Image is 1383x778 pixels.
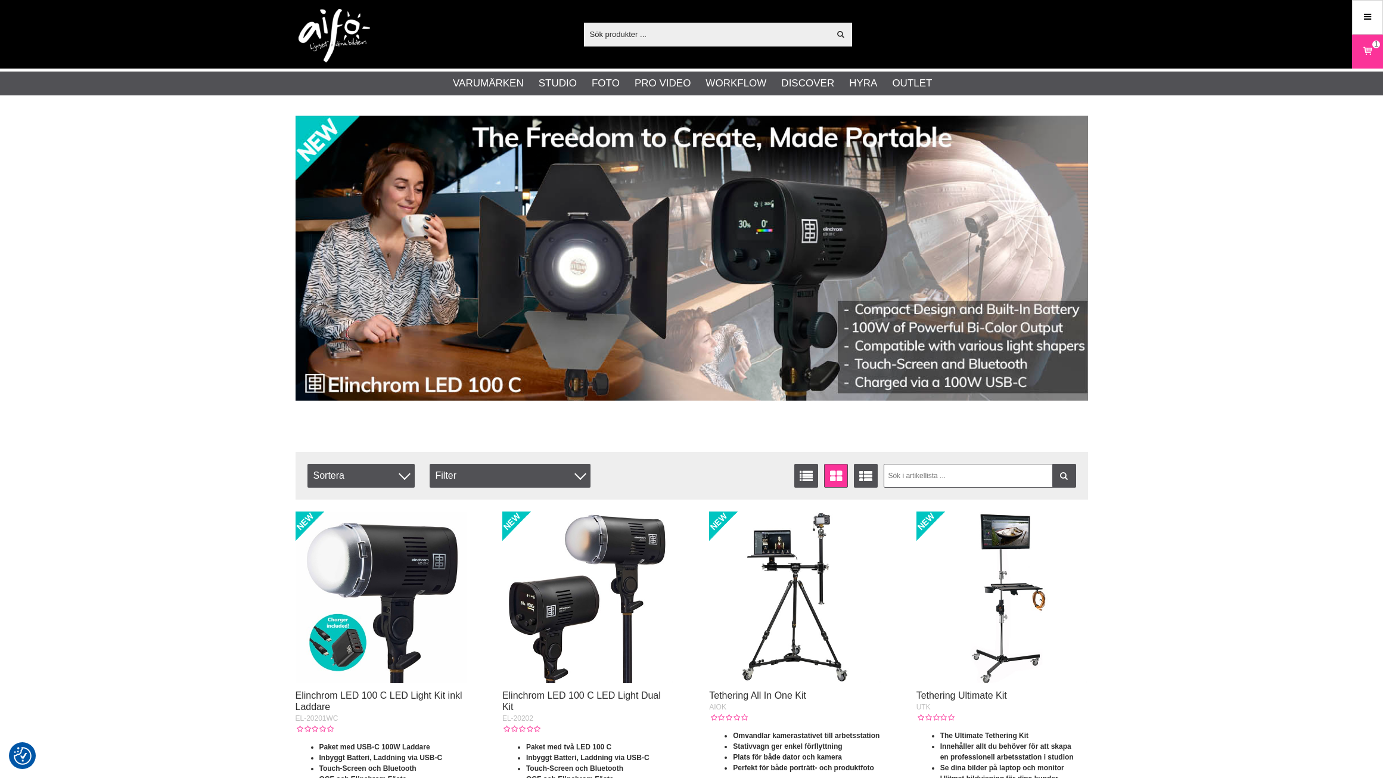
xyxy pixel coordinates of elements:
strong: Plats för både dator och kamera [733,753,842,761]
span: EL-20202 [502,714,533,723]
a: Elinchrom LED 100 C LED Light Kit inkl Laddare [296,690,462,712]
img: Elinchrom LED 100 C LED Light Kit inkl Laddare [296,512,467,683]
strong: Touch-Screen och Bluetooth [319,764,417,773]
input: Sök i artikellista ... [884,464,1076,488]
a: Pro Video [635,76,691,91]
div: Kundbetyg: 0 [916,712,955,723]
img: Tethering All In One Kit [709,512,881,683]
span: 1 [1374,39,1378,49]
strong: en professionell arbetsstation i studion [940,753,1074,761]
strong: Stativvagn ger enkel förflyttning [733,742,842,751]
a: Tethering Ultimate Kit [916,690,1007,700]
strong: Paket med USB-C 100W Laddare [319,743,430,751]
strong: Inbyggt Batteri, Laddning via USB-C [526,754,649,762]
img: Elinchrom LED 100 C LED Light Dual Kit [502,512,674,683]
span: AIOK [709,703,726,711]
a: Fönstervisning [824,464,848,488]
img: Tethering Ultimate Kit [916,512,1088,683]
img: Revisit consent button [14,747,32,765]
div: Kundbetyg: 0 [502,724,540,734]
div: Kundbetyg: 0 [296,724,334,734]
img: Annons:002 banner-elin-led100c11390x.jpg [296,116,1088,401]
a: Elinchrom LED 100 C LED Light Dual Kit [502,690,661,712]
strong: Perfekt för både porträtt- och produktfoto [733,764,874,772]
a: Hyra [849,76,877,91]
strong: Omvandlar kamerastativet till arbetsstation [733,731,879,740]
img: logo.png [299,9,370,63]
strong: Touch-Screen och Bluetooth [526,764,623,773]
a: Varumärken [453,76,524,91]
span: Sortera [307,464,415,488]
strong: Paket med två LED 100 C [526,743,611,751]
a: Filtrera [1052,464,1076,488]
a: Workflow [706,76,766,91]
button: Samtyckesinställningar [14,745,32,767]
a: Foto [592,76,620,91]
a: Outlet [892,76,932,91]
strong: Se dina bilder på laptop och monitor [940,764,1064,772]
a: 1 [1353,38,1382,66]
a: Discover [781,76,834,91]
div: Filter [430,464,591,488]
strong: Innehåller allt du behöver för att skapa [940,742,1071,751]
strong: Inbyggt Batteri, Laddning via USB-C [319,754,443,762]
a: Listvisning [794,464,818,488]
a: Utökad listvisning [854,464,878,488]
a: Tethering All In One Kit [709,690,806,700]
span: UTK [916,703,931,711]
strong: The Ultimate Tethering Kit [940,731,1028,740]
span: EL-20201WC [296,714,338,723]
a: Studio [539,76,577,91]
input: Sök produkter ... [584,25,830,43]
div: Kundbetyg: 0 [709,712,747,723]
